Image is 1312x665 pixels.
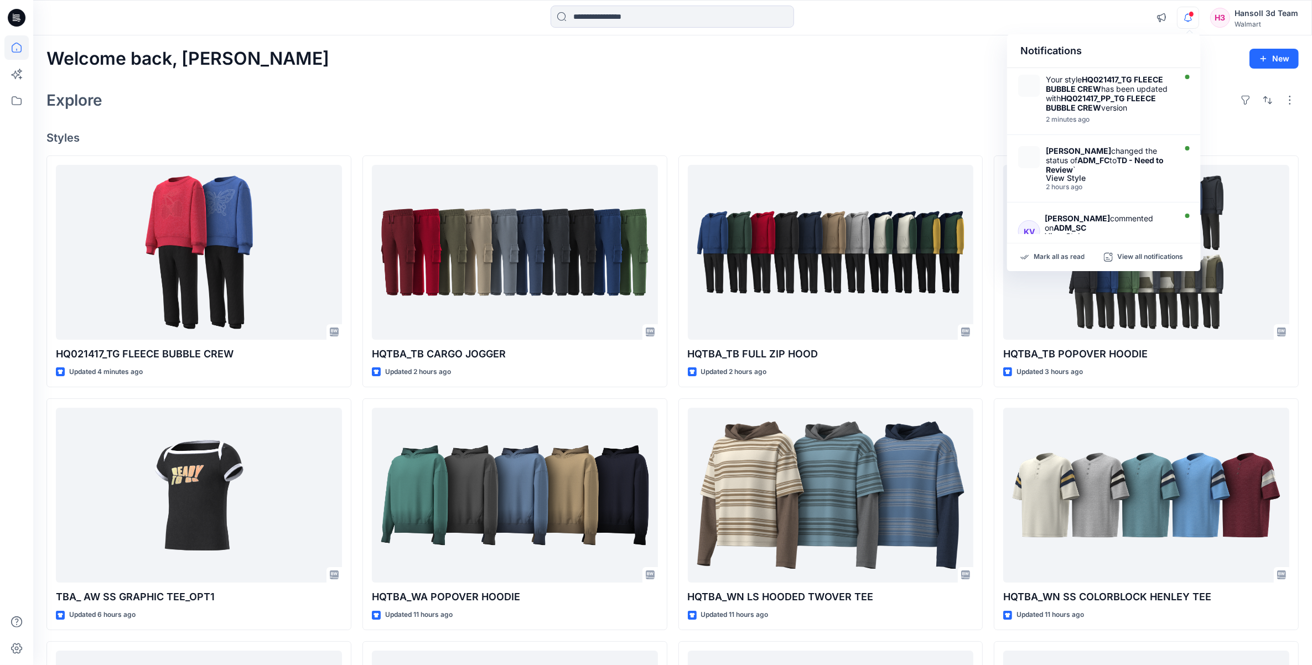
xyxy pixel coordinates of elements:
a: HQTBA_TB FULL ZIP HOOD [688,165,974,340]
p: Updated 4 minutes ago [69,366,143,378]
a: HQTBA_WN LS HOODED TWOVER TEE [688,408,974,583]
p: HQTBA_TB FULL ZIP HOOD [688,346,974,362]
p: Updated 2 hours ago [701,366,767,378]
p: HQTBA_WN SS COLORBLOCK HENLEY TEE [1003,589,1289,605]
p: HQTBA_TB CARGO JOGGER [372,346,658,362]
p: TBA_ AW SS GRAPHIC TEE_OPT1 [56,589,342,605]
strong: [PERSON_NAME] [1046,146,1111,155]
p: HQTBA_WA POPOVER HOODIE [372,589,658,605]
p: Updated 11 hours ago [385,609,453,621]
h2: Welcome back, [PERSON_NAME] [46,49,329,69]
div: commented on [1045,214,1173,232]
img: HQ021417_PP_TG FLEECE BUBBLE CREW [1018,75,1040,97]
div: View Style [1045,232,1173,240]
div: Walmart [1235,20,1298,28]
p: HQTBA_WN LS HOODED TWOVER TEE [688,589,974,605]
div: changed the status of to ` [1046,146,1173,174]
strong: HQ021417_TG FLEECE BUBBLE CREW [1046,75,1163,93]
strong: TD - Need to Review [1046,155,1164,174]
p: HQ021417_TG FLEECE BUBBLE CREW [56,346,342,362]
div: Notifications [1007,34,1201,68]
a: HQ021417_TG FLEECE BUBBLE CREW [56,165,342,340]
p: Mark all as read [1034,252,1085,262]
p: Updated 11 hours ago [1017,609,1084,621]
p: Updated 3 hours ago [1017,366,1083,378]
h4: Styles [46,131,1299,144]
p: View all notifications [1117,252,1183,262]
a: HQTBA_TB CARGO JOGGER [372,165,658,340]
div: Your style has been updated with version [1046,75,1173,112]
div: H3 [1210,8,1230,28]
div: Hansoll 3d Team [1235,7,1298,20]
img: Kristin Veit [1018,146,1040,168]
p: Updated 2 hours ago [385,366,451,378]
a: HQTBA_WN SS COLORBLOCK HENLEY TEE [1003,408,1289,583]
strong: [PERSON_NAME] [1045,214,1110,223]
div: KV [1018,220,1040,242]
a: HQTBA_WA POPOVER HOODIE [372,408,658,583]
p: Updated 11 hours ago [701,609,769,621]
div: Wednesday, September 24, 2025 23:41 [1046,116,1173,123]
p: Updated 6 hours ago [69,609,136,621]
a: TBA_ AW SS GRAPHIC TEE_OPT1 [56,408,342,583]
a: HQTBA_TB POPOVER HOODIE [1003,165,1289,340]
strong: ADM_SC [1054,223,1086,232]
h2: Explore [46,91,102,109]
div: View Style [1046,174,1173,182]
div: Wednesday, September 24, 2025 21:41 [1046,183,1173,191]
p: HQTBA_TB POPOVER HOODIE [1003,346,1289,362]
strong: ADM_FC [1077,155,1109,165]
strong: HQ021417_PP_TG FLEECE BUBBLE CREW [1046,93,1156,112]
button: New [1249,49,1299,69]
